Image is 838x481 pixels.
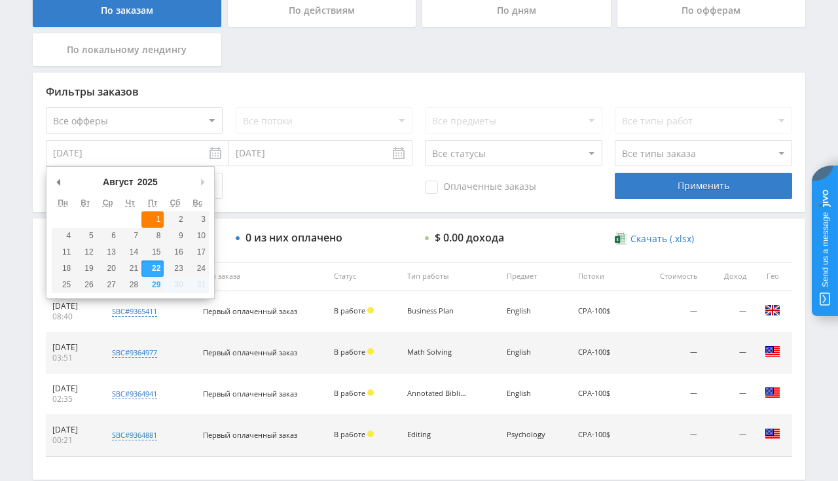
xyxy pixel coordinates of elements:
div: 08:40 [52,312,93,322]
div: 03:51 [52,353,93,363]
abbr: Пятница [148,198,158,207]
div: 02:35 [52,394,93,404]
div: English [507,389,565,398]
button: 28 [119,277,141,293]
button: 24 [187,260,209,277]
div: Psychology [507,431,565,439]
span: Первый оплаченный заказ [203,389,297,399]
td: — [634,374,704,415]
th: Статус [327,262,401,291]
div: Business Plan [407,307,466,315]
button: 1 [141,211,164,228]
th: Гео [753,262,792,291]
button: 3 [187,211,209,228]
a: Скачать (.xlsx) [615,232,693,245]
th: Потоки [572,262,634,291]
div: sbc#9364941 [112,389,157,399]
td: — [634,291,704,332]
div: sbc#9364881 [112,430,157,440]
div: [DATE] [52,342,93,353]
abbr: Четверг [126,198,135,207]
span: В работе [334,388,365,398]
button: 6 [97,228,119,244]
div: [DATE] [52,383,93,394]
button: Следующий месяц [196,172,209,192]
button: Предыдущий месяц [52,172,65,192]
button: 11 [52,244,74,260]
button: 21 [119,260,141,277]
div: sbc#9364977 [112,347,157,358]
button: 8 [141,228,164,244]
button: 2 [164,211,186,228]
img: xlsx [615,232,626,245]
button: 20 [97,260,119,277]
div: CPA-100$ [578,431,627,439]
abbr: Понедельник [58,198,68,207]
span: Холд [367,307,374,313]
th: Тип заказа [196,262,327,291]
button: 27 [97,277,119,293]
div: Editing [407,431,466,439]
button: 26 [74,277,96,293]
img: gbr.png [765,302,780,318]
div: CPA-100$ [578,348,627,357]
button: 12 [74,244,96,260]
th: Стоимость [634,262,704,291]
span: Первый оплаченный заказ [203,347,297,357]
div: 0 из них оплачено [246,232,342,243]
span: В работе [334,306,365,315]
abbr: Среда [103,198,113,207]
button: 17 [187,244,209,260]
button: 14 [119,244,141,260]
div: Math Solving [407,348,466,357]
span: Скачать (.xlsx) [630,234,694,244]
div: По локальному лендингу [33,33,221,66]
button: 10 [187,228,209,244]
button: 5 [74,228,96,244]
div: Annotated Bibliography [407,389,466,398]
div: Фильтры заказов [46,86,792,98]
div: $ 0.00 дохода [435,232,504,243]
button: 15 [141,244,164,260]
button: 16 [164,244,186,260]
button: 9 [164,228,186,244]
span: Холд [367,348,374,355]
button: 13 [97,244,119,260]
div: Применить [615,173,792,199]
div: sbc#9365411 [112,306,157,317]
abbr: Воскресенье [192,198,202,207]
span: Холд [367,389,374,396]
div: 00:21 [52,435,93,446]
div: Август [101,172,136,192]
span: Холд [367,431,374,437]
abbr: Суббота [170,198,181,207]
button: 19 [74,260,96,277]
td: — [704,291,753,332]
div: [DATE] [52,301,93,312]
img: usa.png [765,426,780,442]
button: 25 [52,277,74,293]
td: — [634,415,704,456]
span: В работе [334,347,365,357]
span: В работе [334,429,365,439]
button: 29 [141,277,164,293]
div: English [507,307,565,315]
input: Use the arrow keys to pick a date [46,140,229,166]
td: — [634,332,704,374]
img: usa.png [765,385,780,401]
span: Оплаченные заказы [425,181,536,194]
th: Доход [704,262,753,291]
button: 23 [164,260,186,277]
div: English [507,348,565,357]
button: 7 [119,228,141,244]
th: Предмет [500,262,572,291]
div: CPA-100$ [578,389,627,398]
div: CPA-100$ [578,307,627,315]
td: — [704,374,753,415]
button: 22 [141,260,164,277]
td: — [704,332,753,374]
span: Первый оплаченный заказ [203,430,297,440]
abbr: Вторник [81,198,90,207]
td: — [704,415,753,456]
span: Первый оплаченный заказ [203,306,297,316]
